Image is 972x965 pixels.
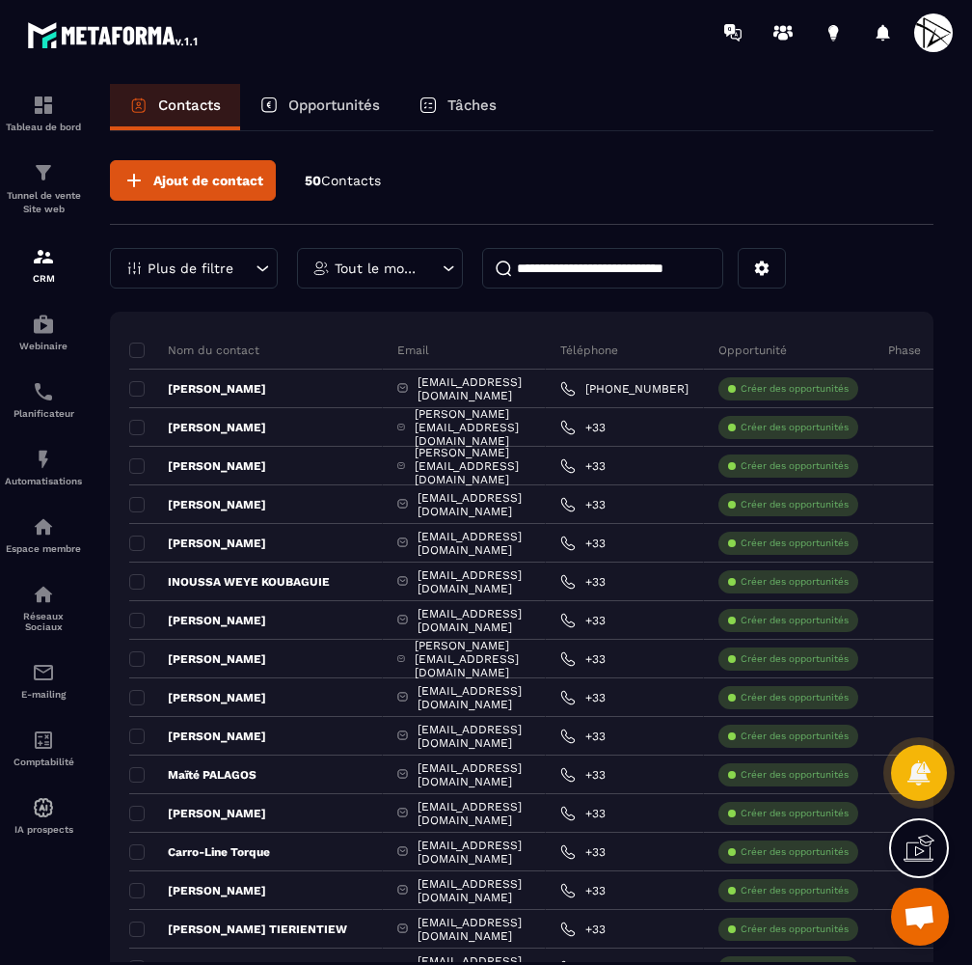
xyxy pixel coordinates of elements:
a: social-networksocial-networkRéseaux Sociaux [5,568,82,647]
a: +33 [560,690,606,705]
p: [PERSON_NAME] [129,536,266,551]
p: [PERSON_NAME] [129,883,266,898]
a: +33 [560,613,606,628]
p: Maïté PALAGOS [129,767,256,783]
p: Comptabilité [5,757,82,767]
a: +33 [560,420,606,435]
p: [PERSON_NAME] [129,690,266,705]
p: INOUSSA WEYE KOUBAGUIE [129,574,330,590]
p: [PERSON_NAME] [129,497,266,512]
img: email [32,661,55,684]
p: Créer des opportunités [741,730,849,743]
p: Email [397,343,429,358]
p: Créer des opportunités [741,691,849,704]
img: automations [32,796,55,819]
a: Tâches [399,84,516,130]
img: social-network [32,583,55,606]
a: +33 [560,883,606,898]
img: formation [32,245,55,268]
p: Créer des opportunités [741,459,849,473]
p: Créer des opportunités [741,884,849,897]
span: Contacts [321,173,381,188]
p: Créer des opportunités [741,614,849,627]
a: +33 [560,497,606,512]
a: emailemailE-mailing [5,647,82,714]
p: Phase [888,343,921,358]
p: Créer des opportunités [741,498,849,511]
p: Créer des opportunités [741,575,849,589]
span: Ajout de contact [153,171,263,190]
img: formation [32,94,55,117]
p: [PERSON_NAME] [129,420,266,435]
p: [PERSON_NAME] [129,729,266,744]
p: [PERSON_NAME] [129,651,266,667]
p: Planificateur [5,408,82,419]
p: Opportunités [288,96,380,114]
a: schedulerschedulerPlanificateur [5,366,82,433]
a: automationsautomationsEspace membre [5,501,82,568]
p: Tableau de bord [5,122,82,132]
p: Tunnel de vente Site web [5,189,82,216]
p: Espace membre [5,543,82,554]
a: +33 [560,806,606,821]
p: Créer des opportunités [741,923,849,936]
p: CRM [5,273,82,284]
a: +33 [560,458,606,474]
a: [PHONE_NUMBER] [560,381,688,397]
img: automations [32,448,55,471]
p: Créer des opportunités [741,845,849,859]
p: 50 [305,172,381,190]
a: Contacts [110,84,240,130]
a: +33 [560,729,606,744]
a: automationsautomationsAutomatisations [5,433,82,501]
p: [PERSON_NAME] [129,381,266,397]
p: IA prospects [5,824,82,835]
img: logo [27,17,201,52]
p: Créer des opportunités [741,537,849,550]
p: Téléphone [560,343,618,358]
p: Réseaux Sociaux [5,611,82,632]
a: +33 [560,922,606,937]
p: Créer des opportunités [741,421,849,434]
img: accountant [32,729,55,752]
img: automations [32,515,55,538]
a: +33 [560,651,606,667]
img: formation [32,161,55,184]
p: Tâches [447,96,497,114]
p: Créer des opportunités [741,652,849,666]
p: Tout le monde [335,262,420,275]
p: [PERSON_NAME] [129,613,266,628]
p: E-mailing [5,689,82,700]
p: Nom du contact [129,343,259,358]
p: Créer des opportunités [741,768,849,782]
p: [PERSON_NAME] [129,806,266,821]
p: Créer des opportunités [741,807,849,820]
a: automationsautomationsWebinaire [5,298,82,366]
a: +33 [560,574,606,590]
a: formationformationCRM [5,231,82,298]
p: Créer des opportunités [741,382,849,396]
img: scheduler [32,380,55,403]
div: Ouvrir le chat [891,888,949,946]
p: Contacts [158,96,221,114]
a: Opportunités [240,84,399,130]
a: formationformationTunnel de vente Site web [5,147,82,231]
a: +33 [560,844,606,860]
p: Automatisations [5,476,82,486]
p: Webinaire [5,341,82,351]
p: Opportunité [718,343,787,358]
a: +33 [560,536,606,551]
img: automations [32,313,55,336]
a: accountantaccountantComptabilité [5,714,82,782]
p: [PERSON_NAME] [129,458,266,474]
a: +33 [560,767,606,783]
a: formationformationTableau de bord [5,79,82,147]
p: Plus de filtre [148,262,233,275]
p: [PERSON_NAME] TIERIENTIEW [129,922,347,937]
button: Ajout de contact [110,160,276,201]
p: Carro-Line Torque [129,844,270,860]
